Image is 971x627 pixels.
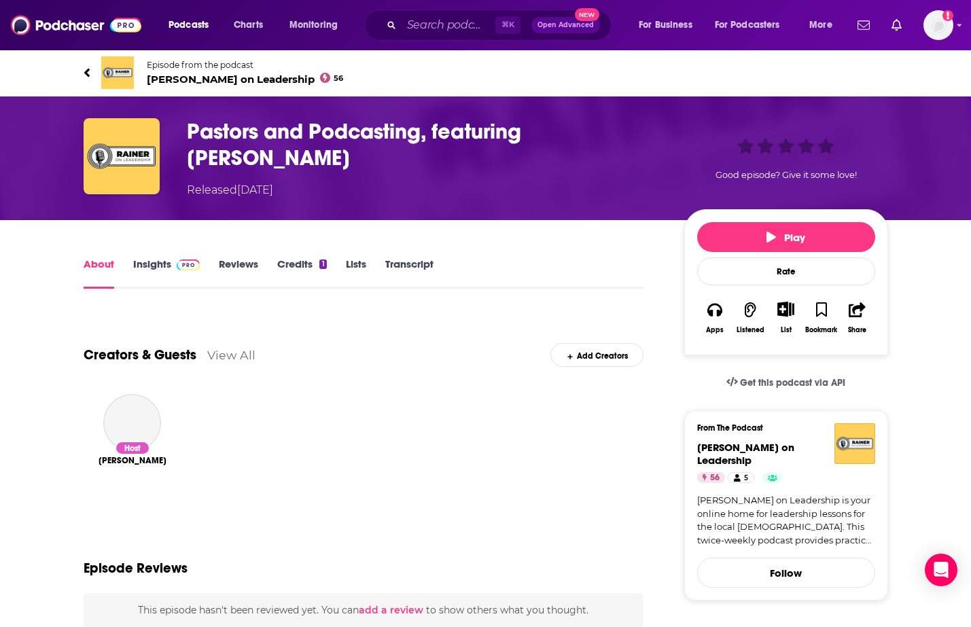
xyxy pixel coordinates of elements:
[277,257,326,289] a: Credits1
[495,16,520,34] span: ⌘ K
[280,14,355,36] button: open menu
[697,441,794,467] span: [PERSON_NAME] on Leadership
[732,293,768,342] button: Listened
[805,326,837,334] div: Bookmark
[706,326,724,334] div: Apps
[848,326,866,334] div: Share
[133,257,200,289] a: InsightsPodchaser Pro
[886,14,907,37] a: Show notifications dropdown
[697,423,864,433] h3: From The Podcast
[737,326,764,334] div: Listened
[697,293,732,342] button: Apps
[377,10,624,41] div: Search podcasts, credits, & more...
[402,14,495,36] input: Search podcasts, credits, & more...
[385,257,434,289] a: Transcript
[550,343,643,367] div: Add Creators
[697,558,875,588] button: Follow
[923,10,953,40] span: Logged in as shcarlos
[177,259,200,270] img: Podchaser Pro
[531,17,600,33] button: Open AdvancedNew
[744,471,748,485] span: 5
[942,10,953,21] svg: Add a profile image
[772,302,800,317] button: Show More Button
[84,560,188,577] h3: Episode Reviews
[852,14,875,37] a: Show notifications dropdown
[781,325,792,334] div: List
[740,377,845,389] span: Get this podcast via API
[834,423,875,464] img: Rainer on Leadership
[334,75,343,82] span: 56
[925,554,957,586] div: Open Intercom Messenger
[84,257,114,289] a: About
[84,56,486,89] a: Rainer on LeadershipEpisode from the podcast[PERSON_NAME] on Leadership56
[101,56,134,89] img: Rainer on Leadership
[319,259,326,269] div: 1
[169,16,209,35] span: Podcasts
[219,257,258,289] a: Reviews
[728,472,754,483] a: 5
[697,441,794,467] a: Rainer on Leadership
[147,60,344,70] span: Episode from the podcast
[187,182,273,198] div: Released [DATE]
[359,603,423,617] button: add a review
[923,10,953,40] img: User Profile
[715,16,780,35] span: For Podcasters
[706,14,800,36] button: open menu
[234,16,263,35] span: Charts
[710,471,720,485] span: 56
[839,293,875,342] button: Share
[575,8,599,21] span: New
[804,293,839,342] button: Bookmark
[697,472,725,483] a: 56
[809,16,832,35] span: More
[800,14,849,36] button: open menu
[225,14,271,36] a: Charts
[697,494,875,547] a: [PERSON_NAME] on Leadership is your online home for leadership lessons for the local [DEMOGRAPHIC...
[11,12,141,38] img: Podchaser - Follow, Share and Rate Podcasts
[346,257,366,289] a: Lists
[84,118,160,194] img: Pastors and Podcasting, featuring Carey Nieuwhof
[697,257,875,285] div: Rate
[716,170,857,180] span: Good episode? Give it some love!
[537,22,594,29] span: Open Advanced
[138,604,588,616] span: This episode hasn't been reviewed yet. You can to show others what you thought.
[147,73,344,86] span: [PERSON_NAME] on Leadership
[115,441,150,455] div: Host
[766,231,805,244] span: Play
[716,366,857,399] a: Get this podcast via API
[84,346,196,363] a: Creators & Guests
[289,16,338,35] span: Monitoring
[187,118,663,171] h1: Pastors and Podcasting, featuring Carey Nieuwhof
[99,455,166,466] span: [PERSON_NAME]
[697,222,875,252] button: Play
[103,394,161,452] a: Jonathan P. Howe
[923,10,953,40] button: Show profile menu
[159,14,226,36] button: open menu
[99,455,166,466] a: Jonathan P. Howe
[768,293,803,342] div: Show More ButtonList
[639,16,692,35] span: For Business
[629,14,709,36] button: open menu
[207,348,255,362] a: View All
